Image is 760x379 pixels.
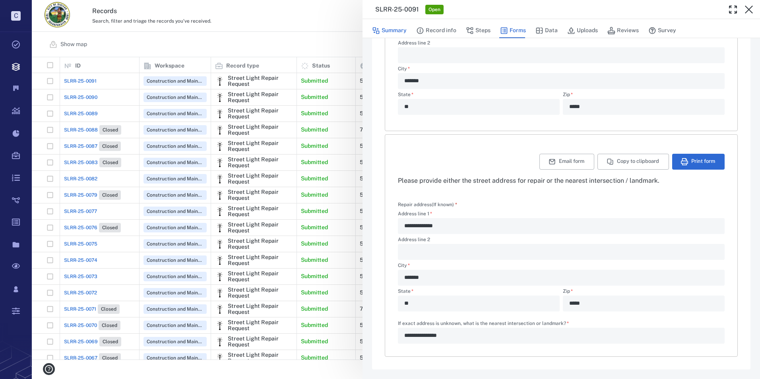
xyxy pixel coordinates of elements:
p: C [11,11,21,21]
button: Email form [539,154,594,170]
label: State [398,92,560,99]
label: Repair address(If known) [398,201,457,208]
button: Uploads [567,23,598,38]
button: Reviews [607,23,639,38]
label: Address line 2 [398,237,725,244]
button: Forms [500,23,526,38]
button: Close [741,2,757,17]
label: City [398,66,725,73]
label: Zip [563,92,725,99]
button: Copy to clipboard [597,154,669,170]
button: Print form [672,154,725,170]
div: Please provide either the street address for repair or the nearest intersection / landmark. [398,176,725,186]
label: State [398,289,560,296]
span: Open [427,6,442,13]
button: Steps [466,23,491,38]
label: If exact address is unknown, what is the nearest intersection or landmark? [398,321,725,328]
span: required [455,202,457,207]
span: Help [18,6,34,13]
button: Toggle Fullscreen [725,2,741,17]
label: Address line 1 [398,211,725,218]
label: Zip [563,289,725,296]
label: Address line 2 [398,41,725,47]
button: Survey [648,23,676,38]
div: If exact address is unknown, what is the nearest intersection or landmark? [398,328,725,344]
label: City [398,263,725,270]
button: Data [535,23,558,38]
button: Record info [416,23,456,38]
button: Summary [372,23,407,38]
h3: SLRR-25-0091 [375,5,419,14]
